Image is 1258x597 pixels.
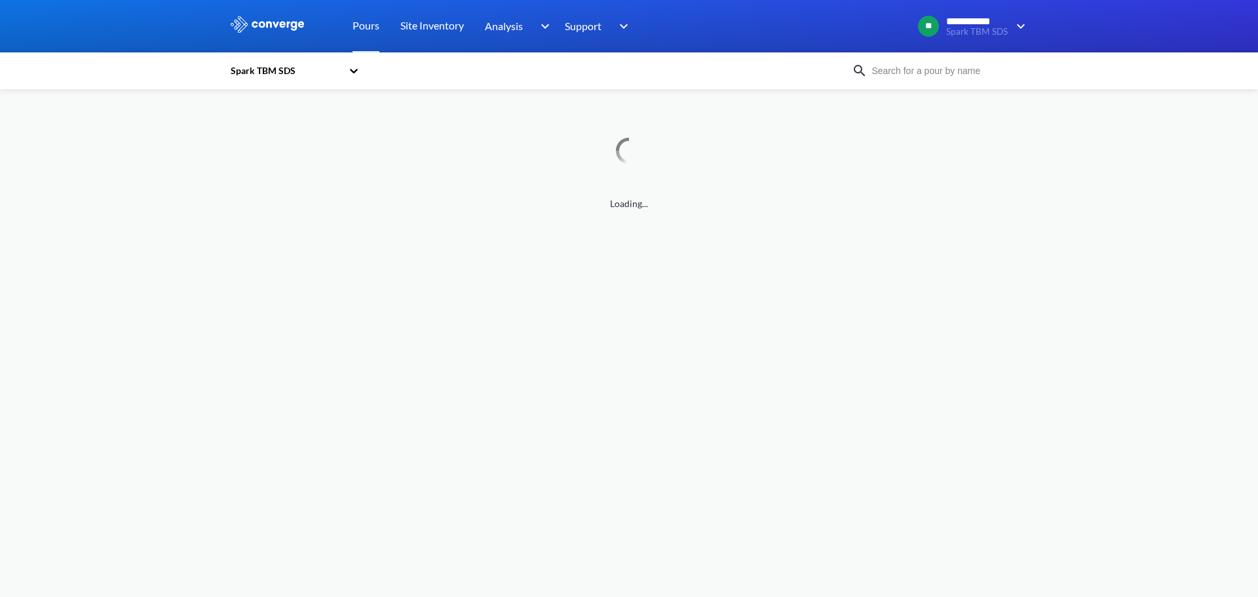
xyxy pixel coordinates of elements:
[565,18,601,34] span: Support
[611,18,632,34] img: downArrow.svg
[532,18,553,34] img: downArrow.svg
[485,18,523,34] span: Analysis
[229,16,305,33] img: logo_ewhite.svg
[867,64,1026,78] input: Search for a pour by name
[852,63,867,79] img: icon-search.svg
[229,64,342,78] div: Spark TBM SDS
[946,27,1008,37] span: Spark TBM SDS
[229,197,1029,211] span: Loading...
[1008,18,1029,34] img: downArrow.svg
